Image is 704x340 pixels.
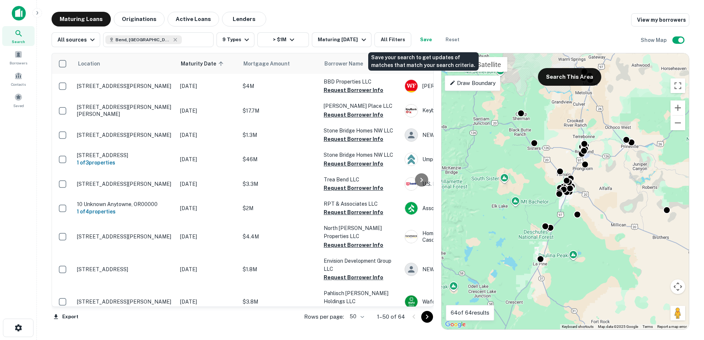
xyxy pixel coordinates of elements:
[180,233,235,241] p: [DATE]
[180,155,235,163] p: [DATE]
[670,100,685,115] button: Zoom in
[405,128,515,142] div: NEW Community Financial Corp
[443,320,468,329] a: Open this area in Google Maps (opens a new window)
[405,202,515,215] div: Associated Bank
[181,59,226,68] span: Maturity Date
[414,32,438,47] button: Save your search to get updates of matches that match your search criteria.
[324,208,383,217] button: Request Borrower Info
[243,131,316,139] p: $1.3M
[405,177,515,191] div: U.s. Bank
[12,6,26,21] img: capitalize-icon.png
[441,53,689,329] div: 0 0
[667,281,704,316] iframe: Chat Widget
[368,52,479,71] div: Save your search to get updates of matches that match your search criteria.
[57,35,97,44] div: All sources
[77,83,173,89] p: [STREET_ADDRESS][PERSON_NAME]
[441,32,464,47] button: Reset
[405,80,418,92] img: picture
[73,53,176,74] th: Location
[2,26,35,46] a: Search
[324,159,383,168] button: Request Borrower Info
[77,132,173,138] p: [STREET_ADDRESS][PERSON_NAME]
[77,266,173,273] p: [STREET_ADDRESS]
[405,153,418,166] img: picture
[324,151,397,159] p: Stone Bridge Homes NW LLC
[324,102,397,110] p: [PERSON_NAME] Place LLC
[324,224,397,240] p: North [PERSON_NAME] Properties LLC
[405,79,515,93] div: [PERSON_NAME] Fargo
[312,32,371,47] button: Maturing [DATE]
[243,155,316,163] p: $46M
[318,35,368,44] div: Maturing [DATE]
[405,178,418,190] img: picture
[180,180,235,188] p: [DATE]
[2,47,35,67] div: Borrowers
[451,308,489,317] p: 64 of 64 results
[243,265,316,273] p: $1.8M
[320,53,401,74] th: Borrower Name
[670,279,685,294] button: Map camera controls
[2,69,35,89] a: Contacts
[324,86,383,95] button: Request Borrower Info
[77,159,173,167] h6: 1 of 3 properties
[77,152,173,159] p: [STREET_ADDRESS]
[324,273,383,282] button: Request Borrower Info
[243,59,299,68] span: Mortgage Amount
[239,53,320,74] th: Mortgage Amount
[670,78,685,93] button: Toggle fullscreen view
[77,181,173,187] p: [STREET_ADDRESS][PERSON_NAME]
[405,105,418,117] img: picture
[180,298,235,306] p: [DATE]
[52,311,80,322] button: Export
[324,200,397,208] p: RPT & Associates LLC
[78,59,100,68] span: Location
[324,135,383,144] button: Request Borrower Info
[324,127,397,135] p: Stone Bridge Homes NW LLC
[180,82,235,90] p: [DATE]
[405,295,515,308] div: Wafd Bank
[374,32,411,47] button: All Filters
[180,107,235,115] p: [DATE]
[114,12,165,26] button: Originations
[443,320,468,329] img: Google
[405,230,515,243] div: Home Federal Bank (now Bank Of The Cascades)
[405,104,515,117] div: Keybank National Association
[180,265,235,273] p: [DATE]
[324,241,383,249] button: Request Borrower Info
[243,298,316,306] p: $3.8M
[176,53,239,74] th: Maturity Date
[347,311,365,322] div: 50
[180,204,235,212] p: [DATE]
[324,289,397,305] p: Pahlisch [PERSON_NAME] Holdings LLC
[324,184,383,192] button: Request Borrower Info
[13,103,24,109] span: Saved
[631,13,689,26] a: View my borrowers
[324,257,397,273] p: Envision Development Group LLC
[243,233,316,241] p: $4.4M
[77,208,173,216] h6: 1 of 4 properties
[52,32,100,47] button: All sources
[77,201,173,208] p: 10 Unknown Anytowne, OR00000
[77,298,173,305] p: [STREET_ADDRESS][PERSON_NAME]
[405,202,418,215] img: picture
[217,32,254,47] button: 9 Types
[598,325,638,329] span: Map data ©2025 Google
[12,39,25,45] span: Search
[77,104,173,117] p: [STREET_ADDRESS][PERSON_NAME][PERSON_NAME]
[538,68,601,86] button: Search This Area
[405,153,515,166] div: Umpqua Bank
[324,176,397,184] p: Trea Bend LLC
[2,90,35,110] div: Saved
[324,305,383,314] button: Request Borrower Info
[421,311,433,323] button: Go to next page
[641,36,668,44] h6: Show Map
[77,233,173,240] p: [STREET_ADDRESS][PERSON_NAME]
[168,12,219,26] button: Active Loans
[222,12,266,26] button: Lenders
[657,325,687,329] a: Report a map error
[405,263,515,276] div: NEW Community Financial Corp
[670,116,685,130] button: Zoom out
[405,230,418,243] img: picture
